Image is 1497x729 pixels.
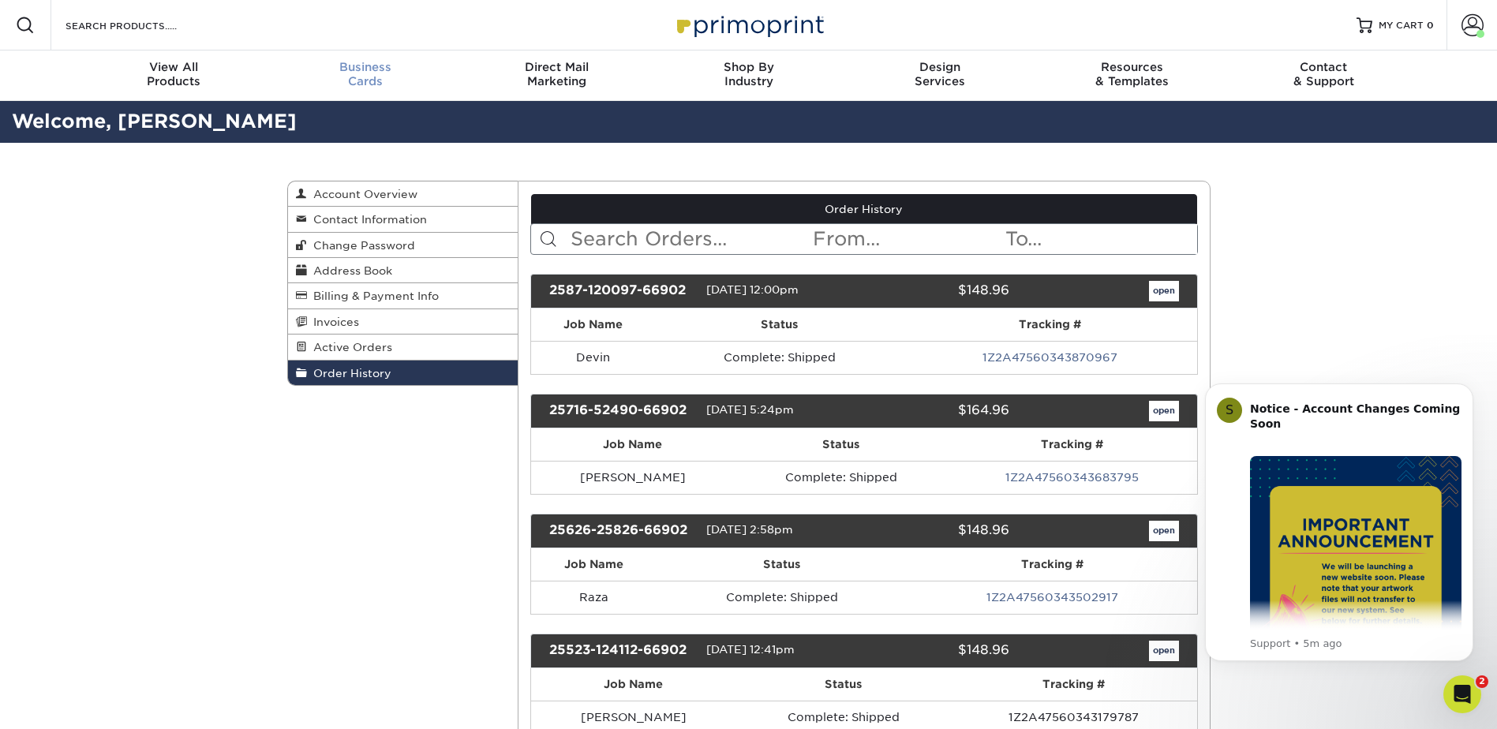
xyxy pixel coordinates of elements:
[531,461,734,494] td: [PERSON_NAME]
[852,641,1021,661] div: $148.96
[461,50,653,101] a: Direct MailMarketing
[288,233,518,258] a: Change Password
[1149,641,1179,661] a: open
[569,224,811,254] input: Search Orders...
[706,523,793,536] span: [DATE] 2:58pm
[531,308,655,341] th: Job Name
[844,60,1036,88] div: Services
[78,60,270,88] div: Products
[852,521,1021,541] div: $148.96
[852,281,1021,301] div: $148.96
[670,8,828,42] img: Primoprint
[811,224,1004,254] input: From...
[1228,50,1420,101] a: Contact& Support
[269,60,461,74] span: Business
[1149,281,1179,301] a: open
[531,668,735,701] th: Job Name
[288,283,518,308] a: Billing & Payment Info
[1005,471,1139,484] a: 1Z2A47560343683795
[531,341,655,374] td: Devin
[307,264,392,277] span: Address Book
[307,290,439,302] span: Billing & Payment Info
[904,308,1196,341] th: Tracking #
[1427,20,1434,31] span: 0
[657,581,908,614] td: Complete: Shipped
[706,283,799,296] span: [DATE] 12:00pm
[269,50,461,101] a: BusinessCards
[706,403,794,416] span: [DATE] 5:24pm
[307,316,359,328] span: Invoices
[537,401,706,421] div: 25716-52490-66902
[1036,60,1228,74] span: Resources
[655,308,904,341] th: Status
[288,335,518,360] a: Active Orders
[844,50,1036,101] a: DesignServices
[461,60,653,88] div: Marketing
[78,60,270,74] span: View All
[908,548,1197,581] th: Tracking #
[1228,60,1420,88] div: & Support
[64,16,218,35] input: SEARCH PRODUCTS.....
[734,428,948,461] th: Status
[307,188,417,200] span: Account Overview
[1149,401,1179,421] a: open
[288,181,518,207] a: Account Overview
[531,581,657,614] td: Raza
[269,60,461,88] div: Cards
[1149,521,1179,541] a: open
[288,361,518,385] a: Order History
[982,351,1117,364] a: 1Z2A47560343870967
[307,239,415,252] span: Change Password
[537,521,706,541] div: 25626-25826-66902
[1181,362,1497,721] iframe: Intercom notifications message
[852,401,1021,421] div: $164.96
[655,341,904,374] td: Complete: Shipped
[951,668,1197,701] th: Tracking #
[288,207,518,232] a: Contact Information
[1036,60,1228,88] div: & Templates
[1004,224,1196,254] input: To...
[844,60,1036,74] span: Design
[307,367,391,379] span: Order History
[1228,60,1420,74] span: Contact
[537,641,706,661] div: 25523-124112-66902
[1379,19,1424,32] span: MY CART
[986,591,1118,604] a: 1Z2A47560343502917
[307,213,427,226] span: Contact Information
[531,428,734,461] th: Job Name
[653,50,844,101] a: Shop ByIndustry
[288,258,518,283] a: Address Book
[531,548,657,581] th: Job Name
[307,341,392,353] span: Active Orders
[653,60,844,88] div: Industry
[1476,675,1488,688] span: 2
[288,309,518,335] a: Invoices
[657,548,908,581] th: Status
[537,281,706,301] div: 2587-120097-66902
[948,428,1197,461] th: Tracking #
[653,60,844,74] span: Shop By
[1443,675,1481,713] iframe: Intercom live chat
[735,668,951,701] th: Status
[531,194,1197,224] a: Order History
[706,643,795,656] span: [DATE] 12:41pm
[1036,50,1228,101] a: Resources& Templates
[734,461,948,494] td: Complete: Shipped
[461,60,653,74] span: Direct Mail
[78,50,270,101] a: View AllProducts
